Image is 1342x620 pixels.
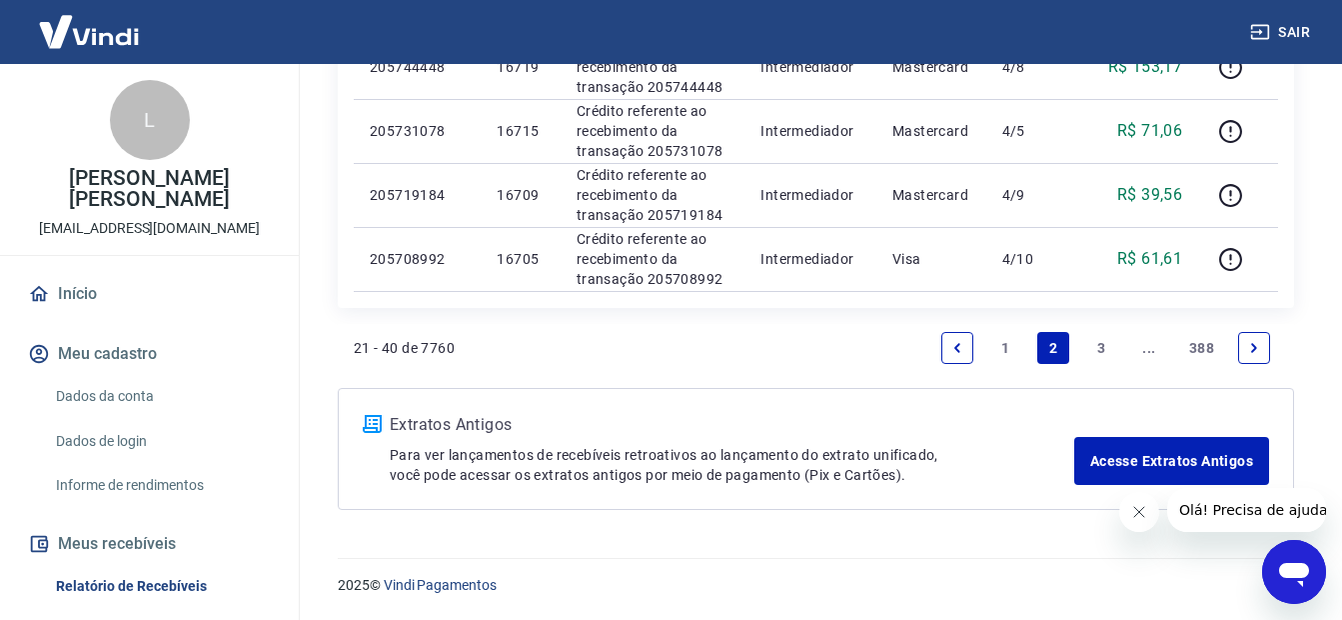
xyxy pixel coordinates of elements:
[1037,332,1069,364] a: Page 2 is your current page
[1002,121,1061,141] p: 4/5
[39,218,260,239] p: [EMAIL_ADDRESS][DOMAIN_NAME]
[24,332,275,376] button: Meu cadastro
[24,522,275,566] button: Meus recebíveis
[1117,119,1182,143] p: R$ 71,06
[1133,332,1165,364] a: Jump forward
[497,121,544,141] p: 16715
[760,249,860,269] p: Intermediador
[933,324,1278,372] ul: Pagination
[1085,332,1117,364] a: Page 3
[1238,332,1270,364] a: Next page
[48,376,275,417] a: Dados da conta
[497,57,544,77] p: 16719
[1167,488,1326,532] iframe: Mensagem da empresa
[354,338,455,358] p: 21 - 40 de 7760
[989,332,1021,364] a: Page 1
[48,566,275,607] a: Relatório de Recebíveis
[760,185,860,205] p: Intermediador
[12,14,168,30] span: Olá! Precisa de ajuda?
[370,121,465,141] p: 205731078
[370,57,465,77] p: 205744448
[370,249,465,269] p: 205708992
[1262,540,1326,604] iframe: Botão para abrir a janela de mensagens
[577,165,729,225] p: Crédito referente ao recebimento da transação 205719184
[1117,183,1182,207] p: R$ 39,56
[24,1,154,62] img: Vindi
[1002,185,1061,205] p: 4/9
[16,168,283,210] p: [PERSON_NAME] [PERSON_NAME]
[1246,14,1318,51] button: Sair
[577,101,729,161] p: Crédito referente ao recebimento da transação 205731078
[577,37,729,97] p: Crédito referente ao recebimento da transação 205744448
[497,185,544,205] p: 16709
[1002,57,1061,77] p: 4/8
[24,272,275,316] a: Início
[892,185,970,205] p: Mastercard
[390,413,1074,437] p: Extratos Antigos
[497,249,544,269] p: 16705
[48,421,275,462] a: Dados de login
[1002,249,1061,269] p: 4/10
[1074,437,1269,485] a: Acesse Extratos Antigos
[384,577,497,593] a: Vindi Pagamentos
[760,121,860,141] p: Intermediador
[370,185,465,205] p: 205719184
[110,80,190,160] div: L
[892,121,970,141] p: Mastercard
[892,57,970,77] p: Mastercard
[1119,492,1159,532] iframe: Fechar mensagem
[338,575,1294,596] p: 2025 ©
[941,332,973,364] a: Previous page
[892,249,970,269] p: Visa
[1117,247,1182,271] p: R$ 61,61
[363,415,382,433] img: ícone
[390,445,1074,485] p: Para ver lançamentos de recebíveis retroativos ao lançamento do extrato unificado, você pode aces...
[1181,332,1222,364] a: Page 388
[48,465,275,506] a: Informe de rendimentos
[1108,55,1183,79] p: R$ 153,17
[577,229,729,289] p: Crédito referente ao recebimento da transação 205708992
[760,57,860,77] p: Intermediador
